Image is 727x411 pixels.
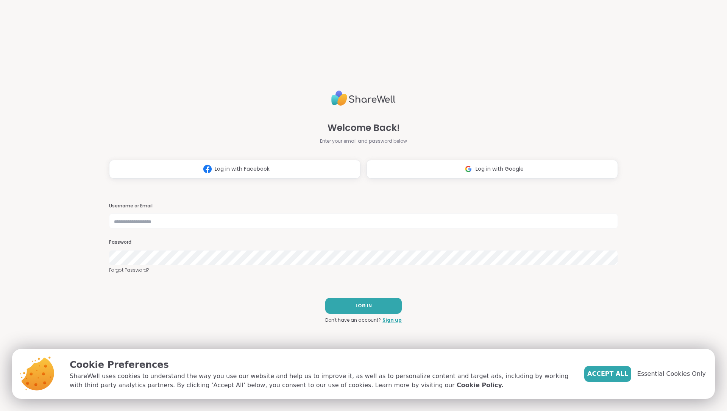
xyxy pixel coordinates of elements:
[70,372,572,390] p: ShareWell uses cookies to understand the way you use our website and help us to improve it, as we...
[325,317,381,324] span: Don't have an account?
[70,358,572,372] p: Cookie Preferences
[109,239,618,246] h3: Password
[457,381,504,390] a: Cookie Policy.
[584,366,631,382] button: Accept All
[109,160,360,179] button: Log in with Facebook
[109,203,618,209] h3: Username or Email
[320,138,407,145] span: Enter your email and password below
[367,160,618,179] button: Log in with Google
[476,165,524,173] span: Log in with Google
[587,369,628,378] span: Accept All
[200,162,215,176] img: ShareWell Logomark
[109,267,618,274] a: Forgot Password?
[461,162,476,176] img: ShareWell Logomark
[328,121,400,135] span: Welcome Back!
[331,87,396,109] img: ShareWell Logo
[356,302,372,309] span: LOG IN
[382,317,402,324] a: Sign up
[637,369,706,378] span: Essential Cookies Only
[215,165,270,173] span: Log in with Facebook
[325,298,402,314] button: LOG IN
